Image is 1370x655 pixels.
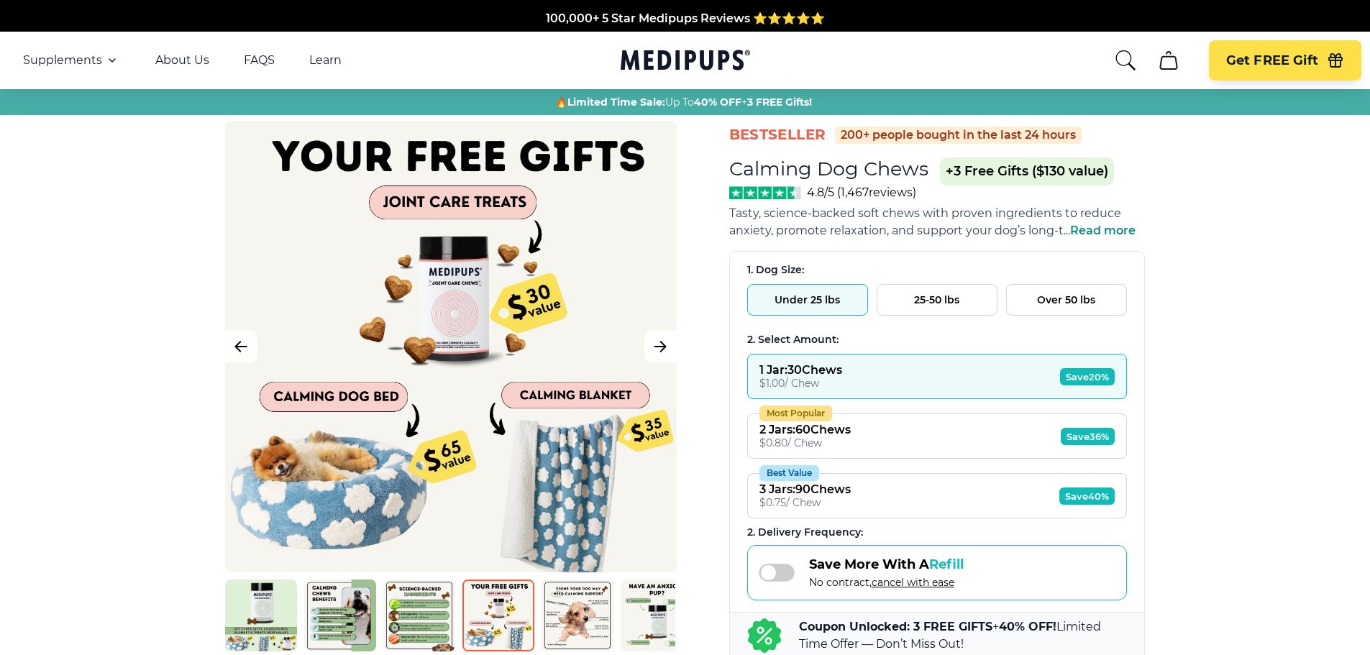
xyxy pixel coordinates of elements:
span: Get FREE Gift [1226,52,1318,69]
img: Calming Dog Chews | Natural Dog Supplements [621,580,693,651]
button: Previous Image [225,331,257,363]
p: + Limited Time Offer — Don’t Miss Out! [799,618,1127,653]
img: Stars - 4.8 [729,186,802,199]
h1: Calming Dog Chews [729,157,928,180]
span: 100,000+ 5 Star Medipups Reviews ⭐️⭐️⭐️⭐️⭐️ [546,12,825,25]
span: Save More With A [809,556,964,572]
span: ... [1064,224,1136,237]
span: Supplements [23,53,102,68]
img: Calming Dog Chews | Natural Dog Supplements [383,580,455,651]
a: About Us [155,53,209,68]
div: 2. Select Amount: [747,333,1127,347]
img: Calming Dog Chews | Natural Dog Supplements [542,580,613,651]
a: Learn [309,53,342,68]
button: Best Value3 Jars:90Chews$0.75/ ChewSave40% [747,473,1127,518]
div: $ 0.80 / Chew [759,436,851,449]
a: FAQS [244,53,275,68]
b: Coupon Unlocked: 3 FREE GIFTS [799,620,992,633]
div: 200+ people bought in the last 24 hours [835,127,1082,144]
span: Read more [1070,224,1136,237]
button: Supplements [23,52,121,69]
span: No contract, [809,576,964,589]
span: Refill [929,556,964,572]
div: Most Popular [759,406,832,421]
button: Under 25 lbs [747,284,868,316]
img: Calming Dog Chews | Natural Dog Supplements [225,580,297,651]
div: Best Value [759,465,819,481]
span: 4.8/5 ( 1,467 reviews) [807,185,916,199]
span: anxiety, promote relaxation, and support your dog’s long-t [729,224,1064,237]
span: 2 . Delivery Frequency: [747,526,863,539]
button: 1 Jar:30Chews$1.00/ ChewSave20% [747,354,1127,399]
div: 1. Dog Size: [747,263,1127,277]
span: +3 Free Gifts ($130 value) [940,157,1114,185]
button: Next Image [644,331,677,363]
button: 25-50 lbs [877,284,997,316]
b: 40% OFF! [999,620,1056,633]
img: Calming Dog Chews | Natural Dog Supplements [462,580,534,651]
span: 🔥 Up To + [555,95,812,109]
div: $ 1.00 / Chew [759,377,842,390]
span: Save 36% [1061,428,1115,445]
span: cancel with ease [872,576,954,589]
span: Save 20% [1060,368,1115,385]
button: Most Popular2 Jars:60Chews$0.80/ ChewSave36% [747,413,1127,459]
div: $ 0.75 / Chew [759,496,851,509]
div: 1 Jar : 30 Chews [759,363,842,377]
button: search [1114,49,1137,72]
img: Calming Dog Chews | Natural Dog Supplements [304,580,376,651]
button: Get FREE Gift [1209,40,1361,81]
div: 3 Jars : 90 Chews [759,482,851,496]
span: BestSeller [729,125,826,145]
a: Medipups [621,47,750,76]
div: 2 Jars : 60 Chews [759,423,851,436]
span: Tasty, science-backed soft chews with proven ingredients to reduce [729,206,1121,220]
span: Save 40% [1059,487,1115,505]
button: Over 50 lbs [1006,284,1127,316]
button: cart [1151,43,1186,78]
